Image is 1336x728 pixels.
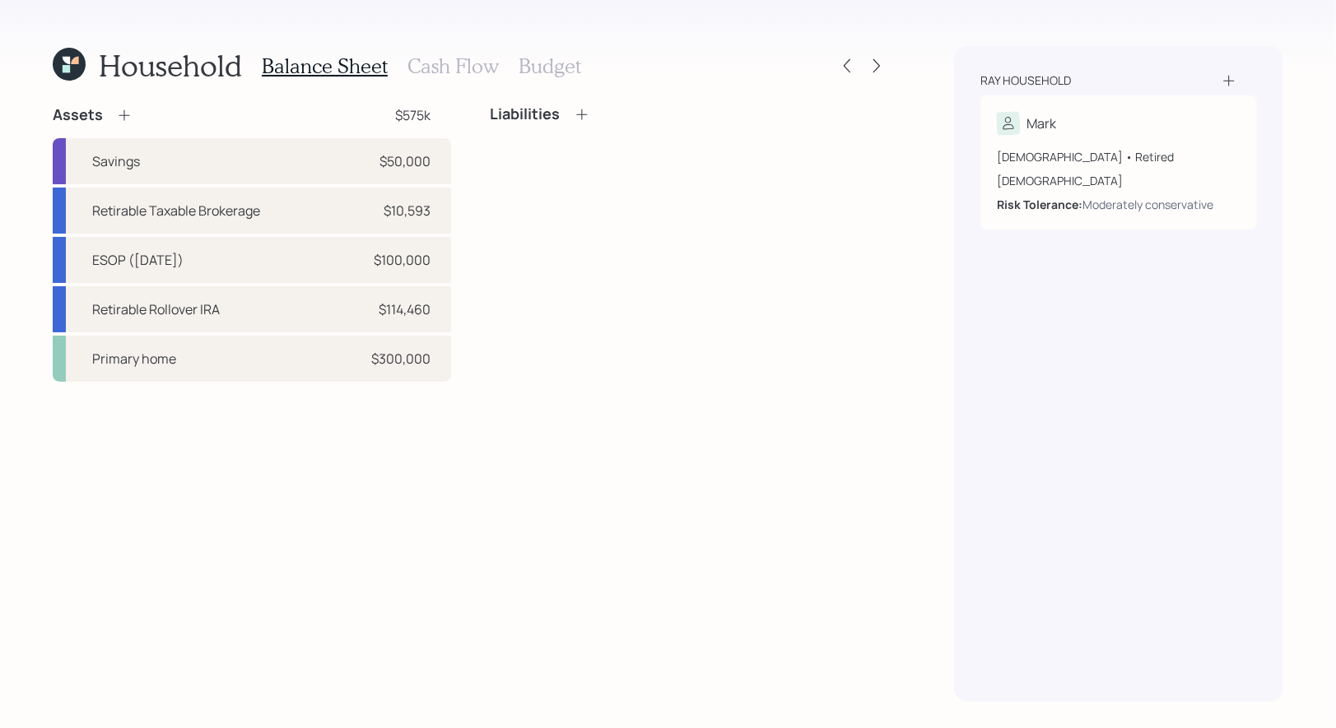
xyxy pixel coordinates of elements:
[519,54,581,78] h3: Budget
[407,54,499,78] h3: Cash Flow
[997,172,1241,189] div: [DEMOGRAPHIC_DATA]
[997,197,1082,212] b: Risk Tolerance:
[980,72,1071,89] div: Ray household
[92,151,140,171] div: Savings
[379,299,431,319] div: $114,460
[491,105,561,123] h4: Liabilities
[372,349,431,369] div: $300,000
[997,148,1241,165] div: [DEMOGRAPHIC_DATA] • Retired
[53,106,103,124] h4: Assets
[92,250,184,270] div: ESOP ([DATE])
[1082,196,1213,213] div: Moderately conservative
[92,201,260,220] div: Retirable Taxable Brokerage
[99,48,242,83] h1: Household
[396,105,431,125] div: $575k
[384,201,431,220] div: $10,593
[92,299,220,319] div: Retirable Rollover IRA
[92,349,176,369] div: Primary home
[262,54,388,78] h3: Balance Sheet
[1026,114,1056,133] div: Mark
[380,151,431,171] div: $50,000
[375,250,431,270] div: $100,000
